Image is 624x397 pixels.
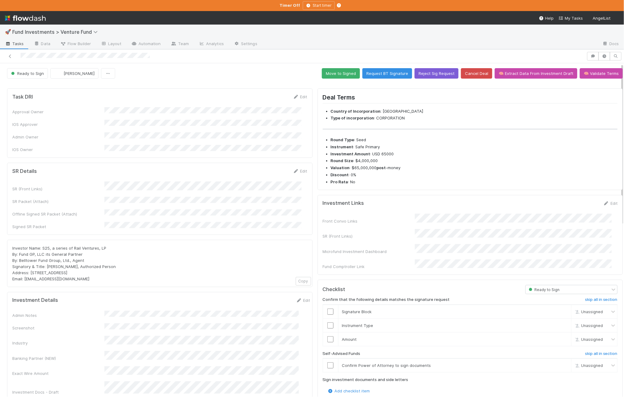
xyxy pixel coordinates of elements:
[323,263,415,270] div: Fund Comptroller Link
[377,165,386,170] strong: post
[293,94,307,99] a: Edit
[12,94,33,100] h5: Task DRI
[597,39,624,49] a: Docs
[12,186,104,192] div: SR (Front Links)
[613,15,619,21] img: avatar_12dd09bb-393f-4edb-90ff-b12147216d3f.png
[362,68,412,79] button: Request BT Signature
[331,172,618,178] li: : 0%
[331,115,374,120] strong: Type of incorporation
[585,297,618,302] h6: skip all in section
[323,200,364,206] h5: Investment Links
[415,68,458,79] button: Reject Sig Request
[331,151,370,156] strong: Investment Amount
[331,179,618,185] li: : No
[574,363,603,368] span: Unassigned
[56,70,62,76] img: avatar_12dd09bb-393f-4edb-90ff-b12147216d3f.png
[296,277,311,286] button: Copy
[12,168,37,174] h5: SR Details
[5,13,46,23] img: logo-inverted-e16ddd16eac7371096b0.svg
[539,15,554,21] div: Help
[585,351,618,359] a: skip all in section
[12,211,104,217] div: Offline Signed SR Packet (Attach)
[55,39,96,49] a: Flow Builder
[574,323,603,328] span: Unassigned
[12,355,104,361] div: Banking Partner (NEW)
[12,312,104,318] div: Admin Notes
[528,287,560,292] span: Ready to Sign
[342,309,372,314] span: Signature Block
[331,158,353,163] strong: Round Size
[12,340,104,346] div: Industry
[29,39,55,49] a: Data
[12,121,104,127] div: IOS Approver
[10,71,44,76] span: Ready to Sign
[12,297,58,303] h5: Investment Details
[296,298,310,303] a: Edit
[331,179,348,184] strong: Pro Rata
[229,39,262,49] a: Settings
[323,351,361,356] h6: Self-Advised Funds
[12,134,104,140] div: Admin Owner
[559,15,583,21] a: My Tasks
[12,325,104,331] div: Screenshot
[331,108,618,115] li: : [GEOGRAPHIC_DATA]
[194,39,229,49] a: Analytics
[293,169,307,173] a: Edit
[495,68,577,79] button: 🧠 Extract Data From Investment Draft
[585,297,618,305] a: skip all in section
[126,39,166,49] a: Automation
[12,246,116,281] span: Investor Name: S25, a series of Rail Ventures, LP By: Fund GP, LLC its General Partner By: Bellto...
[327,388,370,393] a: Add checklist item
[585,351,618,356] h6: skip all in section
[323,218,415,224] div: Front Convo Links
[331,144,618,150] li: : Safe Primary
[323,94,618,103] h2: Deal Terms
[331,115,618,121] li: : CORPORATION
[12,146,104,153] div: IOS Owner
[331,137,354,142] strong: Round Type
[331,172,349,177] strong: Discount
[12,198,104,204] div: SR Packet (Attach)
[331,109,381,114] strong: Country of Incorporation
[331,158,618,164] li: : $4,000,000
[50,68,99,79] button: [PERSON_NAME]
[303,1,335,10] button: Start timer
[5,41,24,47] span: Tasks
[166,39,194,49] a: Team
[5,29,11,34] span: 🚀
[574,337,603,341] span: Unassigned
[559,16,583,21] span: My Tasks
[342,363,431,368] span: Confirm Power of Attorney to sign documents
[323,248,415,255] div: Microfund Investment Dashboard
[342,337,357,342] span: Amount
[12,224,104,230] div: Signed SR Packet
[574,309,603,314] span: Unassigned
[12,370,104,376] div: Exact Wire Amount
[96,39,126,49] a: Layout
[323,233,415,239] div: SR (Front Links)
[331,144,353,149] strong: Instrument
[7,68,48,79] button: Ready to Sign
[342,323,373,328] span: Instrument Type
[603,201,618,206] a: Edit
[280,3,300,8] strong: Timer Off
[331,165,618,171] li: : $65,000,000 -money
[322,68,360,79] button: Move to Signed
[323,297,450,302] h6: Confirm that the following details matches the signature request
[323,286,345,293] h5: Checklist
[331,137,618,143] li: : Seed
[12,389,104,395] div: Investment Docs - Draft
[12,109,104,115] div: Approval Owner
[580,68,623,79] button: 🧠 Validate Terms
[461,68,492,79] button: Cancel Deal
[323,377,408,382] h6: Sign investment documents and side letters
[64,71,95,76] span: [PERSON_NAME]
[593,16,610,21] span: AngelList
[60,41,91,47] span: Flow Builder
[12,29,101,35] span: Fund Investments > Venture Fund
[331,151,618,157] li: : USD 65000
[331,165,350,170] strong: Valuation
